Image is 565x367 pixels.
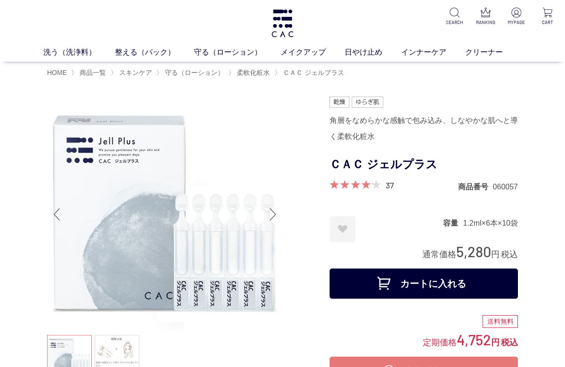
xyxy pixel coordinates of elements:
span: 円 [491,250,500,259]
div: 角層をなめらかな感触で包み込み、しなやかな肌へと導く柔軟化粧水 [330,113,518,145]
a: CART [538,8,557,26]
dt: 容量 [443,218,463,228]
p: MYPAGE [507,19,526,26]
img: ゆらぎ肌 [352,97,384,108]
p: CART [538,19,557,26]
p: SEARCH [444,19,464,26]
li: 〉 [156,68,226,77]
p: RANKING [476,19,495,26]
a: ＣＡＣ ジェルプラス [281,69,344,76]
img: ＣＡＣ ジェルプラス [47,97,282,332]
a: 37 [386,180,394,190]
a: MYPAGE [507,8,526,26]
span: 税込 [501,250,518,259]
a: メイクアップ [281,47,345,58]
a: 整える（パック） [115,47,194,58]
span: 4,752 [457,331,491,348]
a: 洗う（洗浄料） [43,47,115,58]
a: スキンケア [117,69,152,76]
li: 〉 [228,68,272,77]
img: logo [270,9,295,37]
div: 送料無料 [483,315,518,328]
a: 日やけ止め [345,47,401,58]
img: 乾燥 [330,97,349,108]
span: 通常価格 [422,250,456,259]
div: Next slide [264,196,282,233]
span: 円 [491,338,500,347]
h1: ＣＡＣ ジェルプラス [330,154,518,175]
a: 柔軟化粧水 [235,69,270,76]
a: HOME [47,69,67,76]
div: Previous slide [47,196,66,233]
span: 税込 [501,338,518,347]
a: インナーケア [401,47,465,58]
dd: 1.2ml×6本×10袋 [463,218,518,228]
span: スキンケア [119,69,152,76]
span: 守る（ローション） [165,69,224,76]
dt: 商品番号 [458,182,493,192]
dd: 060057 [493,182,518,192]
li: 〉 [71,68,108,77]
a: RANKING [476,8,495,26]
a: 守る（ローション） [194,47,281,58]
a: 守る（ローション） [163,69,224,76]
a: 商品一覧 [78,69,106,76]
a: SEARCH [444,8,464,26]
span: 定期価格 [423,337,457,347]
a: お気に入りに登録する [330,216,355,242]
li: 〉 [274,68,347,77]
li: 〉 [111,68,154,77]
button: カートに入れる [330,269,518,299]
span: ＣＡＣ ジェルプラス [283,69,344,76]
span: 柔軟化粧水 [237,69,270,76]
span: 商品一覧 [80,69,106,76]
a: クリーナー [465,47,522,58]
span: 5,280 [456,243,491,260]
